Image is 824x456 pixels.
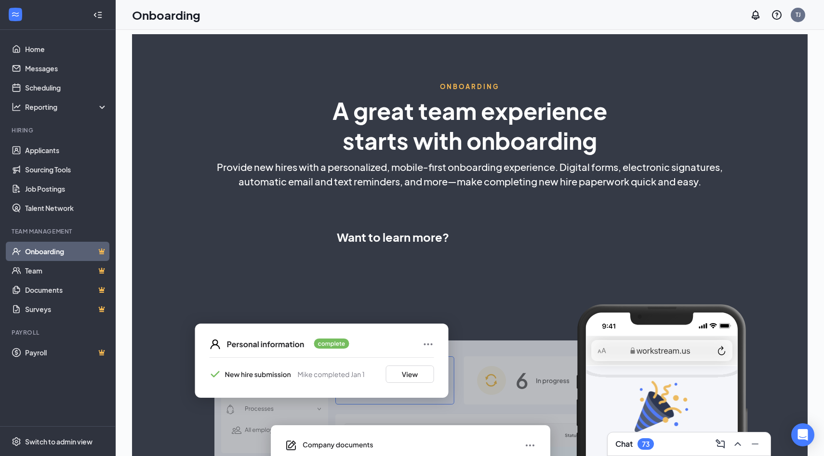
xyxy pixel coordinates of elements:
[25,78,107,97] a: Scheduling
[337,228,449,246] span: Want to learn more?
[25,198,107,218] a: Talent Network
[440,82,500,91] span: ONBOARDING
[12,437,21,446] svg: Settings
[642,440,650,448] div: 73
[713,436,728,452] button: ComposeMessage
[25,437,93,446] div: Switch to admin view
[615,439,633,449] h3: Chat
[749,438,761,450] svg: Minimize
[25,300,107,319] a: SurveysCrown
[132,7,200,23] h1: Onboarding
[459,194,603,266] iframe: Form 0
[12,102,21,112] svg: Analysis
[747,436,763,452] button: Minimize
[25,242,107,261] a: OnboardingCrown
[771,9,783,21] svg: QuestionInfo
[93,10,103,20] svg: Collapse
[25,343,107,362] a: PayrollCrown
[217,160,723,174] span: Provide new hires with a personalized, mobile-first onboarding experience. Digital forms, electro...
[25,141,107,160] a: Applicants
[791,423,814,446] div: Open Intercom Messenger
[343,126,597,155] span: starts with onboarding
[239,174,701,189] span: automatic email and text reminders, and more—make completing new hire paperwork quick and easy.
[732,438,744,450] svg: ChevronUp
[12,126,106,134] div: Hiring
[12,328,106,337] div: Payroll
[332,96,607,125] span: A great team experience
[25,39,107,59] a: Home
[25,160,107,179] a: Sourcing Tools
[796,11,801,19] div: TJ
[25,280,107,300] a: DocumentsCrown
[25,59,107,78] a: Messages
[12,227,106,235] div: Team Management
[715,438,726,450] svg: ComposeMessage
[25,261,107,280] a: TeamCrown
[750,9,761,21] svg: Notifications
[25,102,108,112] div: Reporting
[730,436,745,452] button: ChevronUp
[25,179,107,198] a: Job Postings
[11,10,20,19] svg: WorkstreamLogo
